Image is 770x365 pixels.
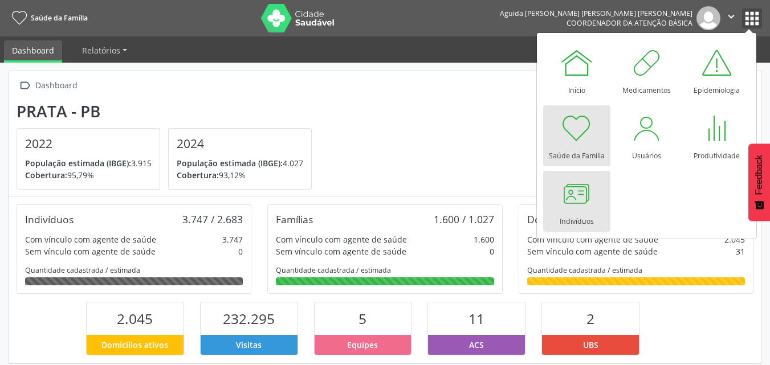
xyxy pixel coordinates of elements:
div: 3.747 [222,233,243,245]
span: 11 [468,309,484,328]
div: 1.600 [474,233,494,245]
div: Com vínculo com agente de saúde [25,233,156,245]
a: Saúde da Família [543,105,610,166]
div: Quantidade cadastrada / estimada [276,265,494,275]
a: Saúde da Família [8,9,88,27]
span: Visitas [236,339,262,351]
a: Indivíduos [543,171,610,232]
div: Famílias [276,213,313,225]
h4: 2022 [25,137,152,151]
span: Feedback [754,155,764,195]
button:  [720,6,742,30]
a: Produtividade [683,105,751,166]
i:  [17,77,33,94]
div: Quantidade cadastrada / estimada [25,265,243,275]
div: 1.600 / 1.027 [434,213,494,225]
div: 31 [736,245,745,257]
button: apps [742,9,762,28]
div: Indivíduos [25,213,74,225]
p: 3.915 [25,157,152,169]
div: Sem vínculo com agente de saúde [25,245,156,257]
div: 3.747 / 2.683 [182,213,243,225]
p: 95,79% [25,169,152,181]
a: Usuários [613,105,681,166]
div: Com vínculo com agente de saúde [527,233,658,245]
div: Aguida [PERSON_NAME] [PERSON_NAME] [PERSON_NAME] [500,9,692,18]
div: 2.045 [724,233,745,245]
h4: 2024 [177,137,303,151]
span: ACS [469,339,484,351]
a: Início [543,40,610,101]
img: img [696,6,720,30]
span: População estimada (IBGE): [177,158,283,169]
span: Equipes [347,339,378,351]
a: Epidemiologia [683,40,751,101]
a:  Dashboard [17,77,79,94]
span: Cobertura: [25,170,67,181]
div: 0 [238,245,243,257]
span: 2 [586,309,594,328]
span: Coordenador da Atenção Básica [567,18,692,28]
p: 4.027 [177,157,303,169]
div: Sem vínculo com agente de saúde [527,245,658,257]
a: Medicamentos [613,40,681,101]
span: População estimada (IBGE): [25,158,131,169]
span: Domicílios ativos [101,339,168,351]
div: 0 [490,245,494,257]
span: 2.045 [117,309,153,328]
span: Relatórios [82,45,120,56]
a: Dashboard [4,40,62,63]
span: 232.295 [223,309,275,328]
div: Quantidade cadastrada / estimada [527,265,745,275]
a: Relatórios [74,40,135,60]
div: Prata - PB [17,102,320,121]
div: Sem vínculo com agente de saúde [276,245,406,257]
div: Dashboard [33,77,79,94]
span: Saúde da Família [31,13,88,23]
p: 93,12% [177,169,303,181]
div: Com vínculo com agente de saúde [276,233,407,245]
span: UBS [583,339,598,351]
span: 5 [358,309,366,328]
span: Cobertura: [177,170,219,181]
i:  [725,10,738,23]
button: Feedback - Mostrar pesquisa [748,143,770,221]
div: Domicílios [527,213,575,225]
